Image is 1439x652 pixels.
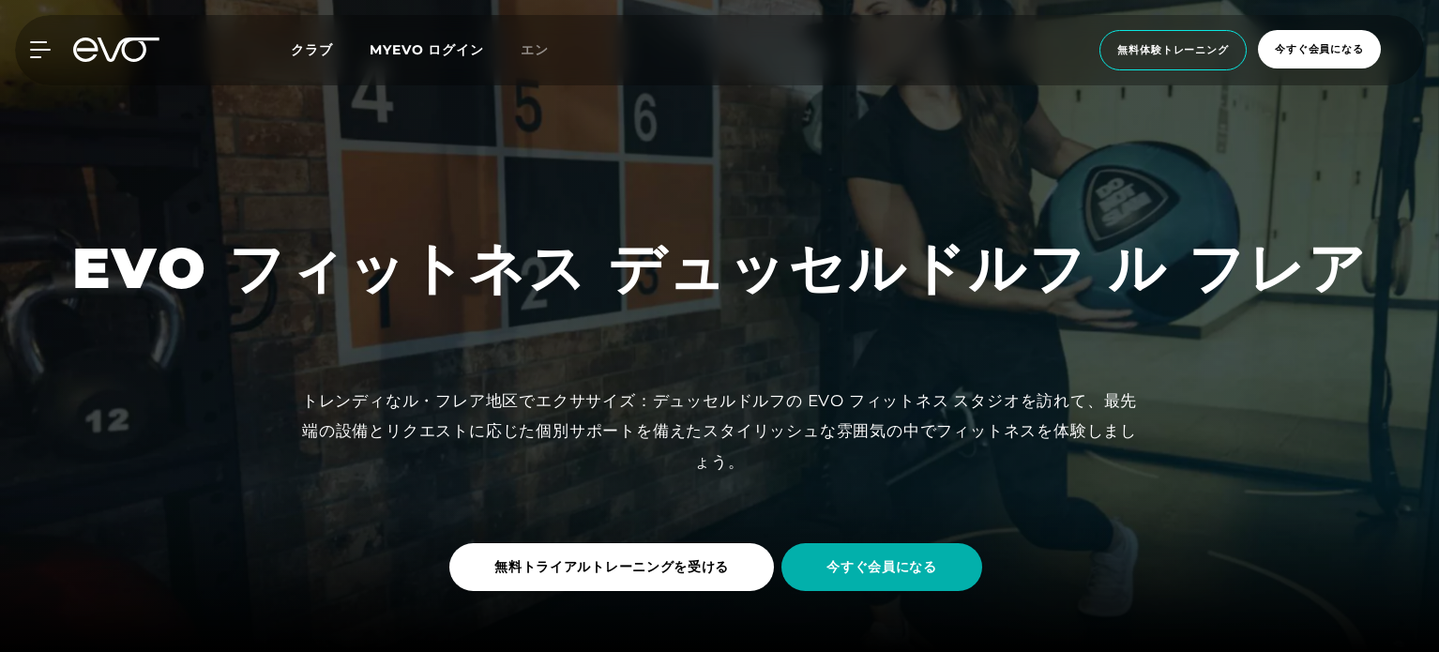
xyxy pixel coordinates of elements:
a: 今すぐ会員になる [1252,30,1386,70]
font: EVO フィットネス デュッセルドルフ ル フレア [72,234,1368,302]
a: クラブ [291,40,370,58]
font: 今すぐ会員になる [1275,42,1364,55]
a: 無料トライアルトレーニングを受ける [449,529,781,605]
a: エン [521,39,571,61]
font: 無料トライアルトレーニングを受ける [494,558,729,575]
a: 無料体験トレーニング [1094,30,1252,70]
font: トレンディなル・フレア地区でエクササイズ：デュッセルドルフの EVO フィットネス スタジオを訪れて、最先端の設備とリクエストに応じた個別サポートを備えたスタイリッシュな雰囲気の中でフィットネス... [302,391,1137,471]
a: 今すぐ会員になる [781,529,990,605]
font: 無料体験トレーニング [1117,43,1229,56]
font: エン [521,41,549,58]
font: 今すぐ会員になる [826,558,937,575]
font: クラブ [291,41,332,58]
a: MYEVO ログイン [370,41,483,58]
